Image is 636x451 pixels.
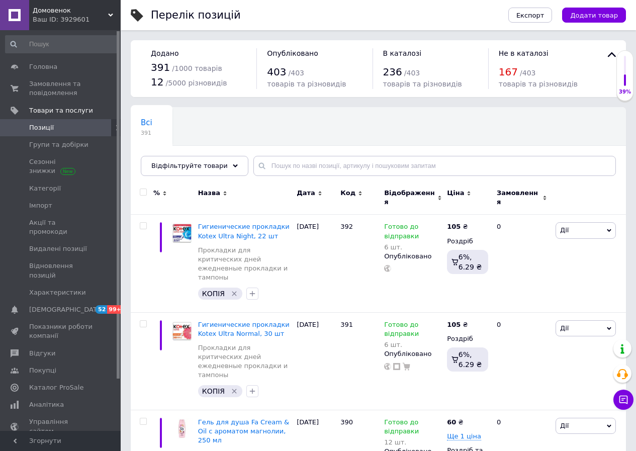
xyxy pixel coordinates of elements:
div: Роздріб [447,237,488,246]
span: Позиції [29,123,54,132]
div: 12 шт. [384,438,442,446]
span: Домовенок [33,6,108,15]
img: Гигиенические прокладки Kotex Ultra Normal, 30 шт [171,320,193,342]
span: Експорт [516,12,544,19]
span: / 403 [404,69,420,77]
span: Опубліковано [267,49,318,57]
span: Характеристики [29,288,86,297]
div: ₴ [447,418,463,427]
span: Готово до відправки [384,223,419,242]
svg: Видалити мітку [230,290,238,298]
div: Опубліковано [384,252,442,261]
span: 6%, 6.29 ₴ [459,253,482,271]
span: В каталозі [383,49,422,57]
span: Замовлення [497,189,540,207]
div: Роздріб [447,334,488,343]
img: Гель для душа Fa Сream & Oil с ароматом магнолии, 250 мл [171,418,193,440]
span: Каталог ProSale [29,383,83,392]
div: Ваш ID: 3929601 [33,15,121,24]
span: Головна [29,62,57,71]
span: КОПІЯ [202,290,225,298]
span: Товари та послуги [29,106,93,115]
span: Показники роботи компанії [29,322,93,340]
span: Групи та добірки [29,140,88,149]
span: Сезонні знижки [29,157,93,175]
b: 60 [447,418,456,426]
span: Готово до відправки [384,418,419,438]
span: Видалені позиції [29,244,87,253]
a: Гель для душа Fa Сream & Oil с ароматом магнолии, 250 мл [198,418,289,444]
span: / 1000 товарів [172,64,222,72]
div: Опубліковано [384,349,442,358]
span: 403 [267,66,286,78]
b: 105 [447,223,461,230]
span: 6%, 6.29 ₴ [459,350,482,369]
div: 6 шт. [384,243,442,251]
span: Аналітика [29,400,64,409]
span: Відгуки [29,349,55,358]
div: 0 [491,215,553,312]
img: Гигиенические прокладки Kotex Ultra Night, 22 шт [171,222,193,244]
div: ₴ [447,320,468,329]
div: [DATE] [294,312,338,410]
span: Дії [560,324,569,332]
span: / 403 [520,69,535,77]
span: [DEMOGRAPHIC_DATA] [29,305,104,314]
a: Прокладки для критических дней ежедневные прокладки и тампоны [198,246,292,283]
div: Перелік позицій [151,10,241,21]
span: Код [340,189,355,198]
a: Гигиенические прокладки Kotex Ultra Normal, 30 шт [198,321,290,337]
input: Пошук по назві позиції, артикулу і пошуковим запитам [253,156,616,176]
span: Управління сайтом [29,417,93,435]
a: Прокладки для критических дней ежедневные прокладки и тампоны [198,343,292,380]
span: Відфільтруйте товари [151,162,228,169]
span: Покупці [29,366,56,375]
span: 99+ [107,305,124,314]
span: % [153,189,160,198]
span: Готово до відправки [384,321,419,340]
span: Імпорт [29,201,52,210]
span: / 5000 різновидів [166,79,227,87]
span: товарів та різновидів [267,80,346,88]
span: Категорії [29,184,61,193]
span: Всі [141,118,152,127]
svg: Видалити мітку [230,387,238,395]
span: КОПІЯ [202,387,225,395]
div: ₴ [447,222,468,231]
span: 390 [340,418,353,426]
div: 6 шт. [384,341,442,348]
button: Експорт [508,8,553,23]
span: Дії [560,422,569,429]
span: 52 [96,305,107,314]
span: 167 [499,66,518,78]
span: Ще 1 ціна [447,432,481,440]
span: Дата [297,189,315,198]
span: Додати товар [570,12,618,19]
span: товарів та різновидів [383,80,462,88]
span: 12 [151,76,163,88]
span: Відображення [384,189,435,207]
b: 105 [447,321,461,328]
button: Чат з покупцем [613,390,633,410]
span: 392 [340,223,353,230]
div: [DATE] [294,215,338,312]
div: 39% [617,88,633,96]
button: Додати товар [562,8,626,23]
span: 391 [151,61,170,73]
span: Назва [198,189,220,198]
span: 391 [141,129,152,137]
span: / 403 [289,69,304,77]
input: Пошук [5,35,119,53]
span: товарів та різновидів [499,80,578,88]
span: 236 [383,66,402,78]
span: Ціна [447,189,464,198]
span: Замовлення та повідомлення [29,79,93,98]
span: Додано [151,49,178,57]
span: Не в каталозі [499,49,549,57]
span: Акції та промокоди [29,218,93,236]
a: Гигиенические прокладки Kotex Ultra Night, 22 шт [198,223,290,239]
span: Дії [560,226,569,234]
